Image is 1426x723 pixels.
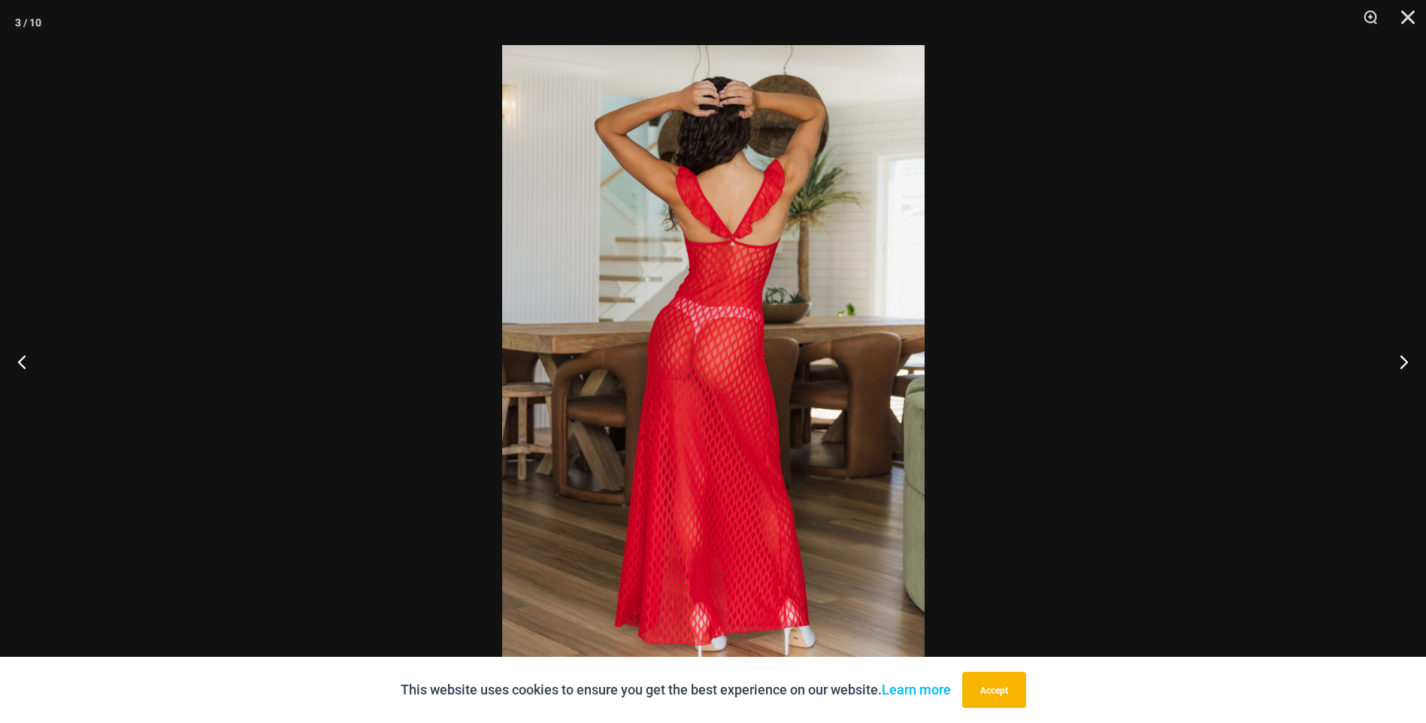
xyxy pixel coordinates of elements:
[502,45,925,678] img: Sometimes Red 587 Dress 04
[15,11,41,34] div: 3 / 10
[882,682,951,697] a: Learn more
[401,679,951,701] p: This website uses cookies to ensure you get the best experience on our website.
[962,672,1026,708] button: Accept
[1370,324,1426,399] button: Next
